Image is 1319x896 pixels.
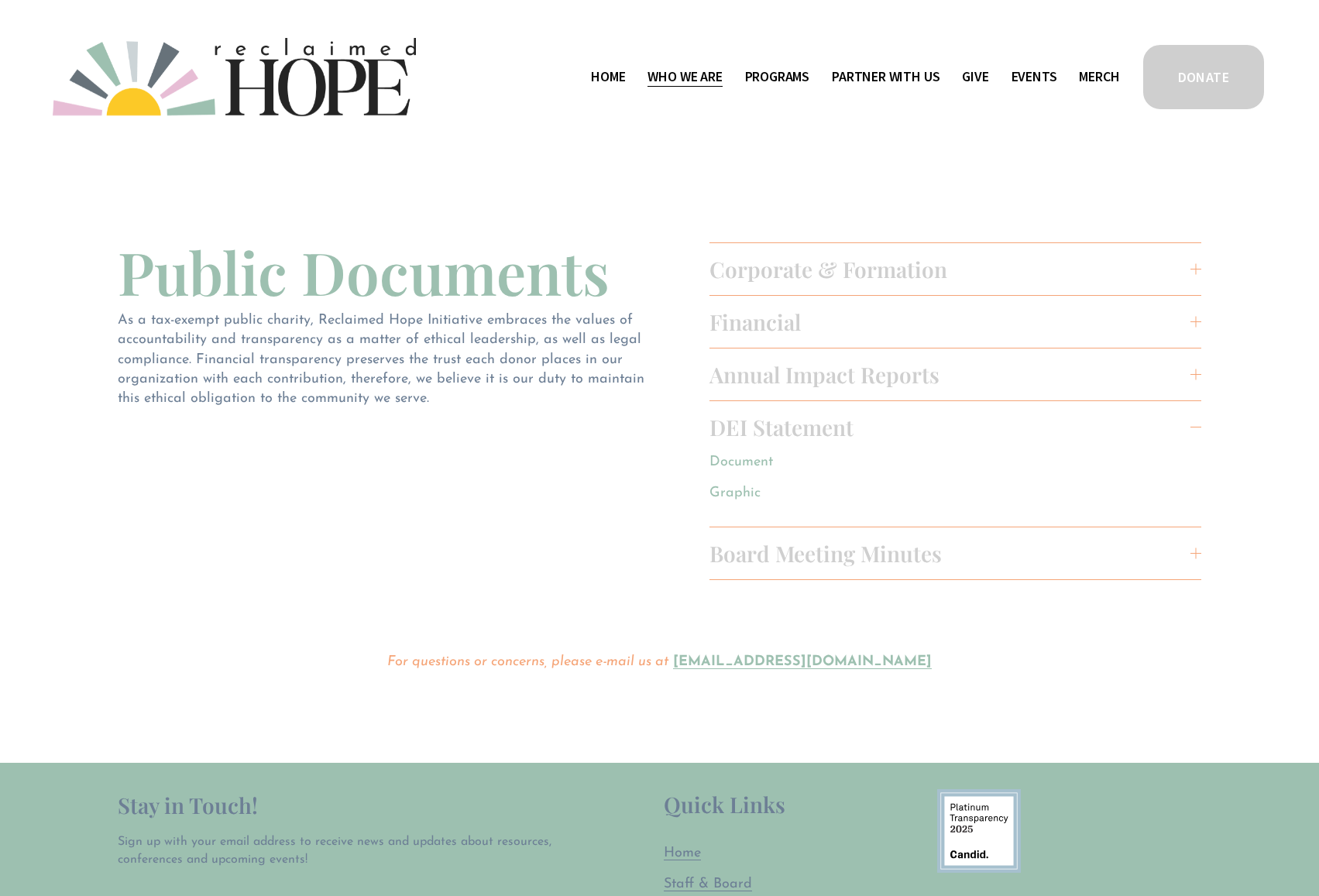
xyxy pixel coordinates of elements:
a: Home [591,65,625,90]
a: Merch [1079,65,1119,90]
span: Staff & Board [664,877,752,891]
button: Annual Impact Reports [709,348,1202,400]
img: 9878580 [937,789,1021,873]
span: Board Meeting Minutes [709,539,1191,568]
h2: Stay in Touch! [118,789,565,822]
a: [EMAIL_ADDRESS][DOMAIN_NAME] [673,655,932,669]
a: DONATE [1141,43,1266,112]
span: Who We Are [647,66,722,88]
img: Reclaimed Hope Initiative [53,38,416,116]
span: DEI Statement [709,413,1191,441]
span: As a tax-exempt public charity, Reclaimed Hope Initiative embraces the values of accountability a... [118,314,649,406]
span: Partner With Us [832,66,939,88]
a: Graphic [709,486,761,500]
span: Financial [709,307,1191,336]
span: Public Documents [118,232,610,311]
a: Document [709,455,773,469]
span: Home [664,846,701,860]
a: folder dropdown [647,65,722,90]
button: Financial [709,296,1202,348]
em: For questions or concerns, please e-mail us at [387,655,668,669]
div: DEI Statement [709,453,1202,527]
a: Staff & Board [664,875,752,894]
span: Quick Links [664,790,785,819]
span: Corporate & Formation [709,255,1191,283]
button: DEI Statement [709,401,1202,453]
span: Annual Impact Reports [709,360,1191,389]
span: Programs [745,66,810,88]
a: folder dropdown [832,65,939,90]
a: Events [1012,65,1057,90]
a: Home [664,844,701,863]
button: Corporate & Formation [709,243,1202,295]
a: folder dropdown [745,65,810,90]
p: Sign up with your email address to receive news and updates about resources, conferences and upco... [118,833,565,868]
a: Give [962,65,988,90]
button: Board Meeting Minutes [709,527,1202,579]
